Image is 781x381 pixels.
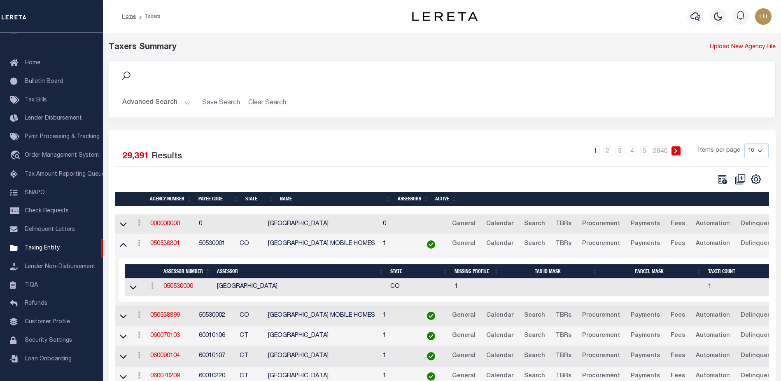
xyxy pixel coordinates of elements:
a: 060090104 [150,353,180,359]
a: Fees [667,238,689,251]
span: Check Requests [25,208,69,214]
td: CO [387,279,451,296]
td: 1 [451,279,502,296]
a: 050538899 [150,313,180,318]
th: State: activate to sort column ascending [387,264,451,279]
a: Calendar [483,350,517,363]
td: [GEOGRAPHIC_DATA] [265,214,380,235]
span: Taxing Entity [25,245,60,251]
a: Automation [692,350,734,363]
a: 2940 [653,146,668,155]
a: General [448,218,479,231]
span: Refunds [25,301,47,306]
a: Home [122,14,136,19]
span: Security Settings [25,338,72,343]
span: TIQA [25,282,38,288]
a: Procurement [578,329,624,343]
a: 060070103 [150,333,180,339]
a: 3 [615,146,625,155]
a: TBRs [552,309,575,322]
th: Assessors: activate to sort column ascending [394,192,432,206]
span: Delinquent Letters [25,227,75,233]
a: Procurement [578,350,624,363]
span: SNAPQ [25,190,45,195]
span: Order Management System [25,153,99,158]
a: Fees [667,329,689,343]
a: Automation [692,309,734,322]
td: CO [236,234,265,254]
td: 1 [380,234,417,254]
td: [GEOGRAPHIC_DATA] [265,326,380,346]
a: 000000000 [150,221,180,227]
td: 0 [196,214,236,235]
th: Active: activate to sort column ascending [432,192,460,206]
button: Advanced Search [122,95,191,111]
span: Tax Bills [25,97,47,103]
div: Taxers Summary [109,41,606,54]
a: 050538801 [150,241,180,247]
img: check-icon-green.svg [427,372,435,381]
a: Payments [627,329,664,343]
th: Name: activate to sort column ascending [277,192,394,206]
td: 60010107 [196,346,236,367]
span: Home [25,60,40,66]
a: Payments [627,218,664,231]
a: Calendar [483,329,517,343]
a: Upload New Agency File [710,43,776,52]
td: CT [236,346,265,367]
a: Calendar [483,309,517,322]
span: Pymt Processing & Tracking [25,134,100,140]
a: General [448,329,479,343]
td: 50530001 [196,234,236,254]
td: CO [236,306,265,326]
span: Lender Non-Disbursement [25,264,96,270]
a: TBRs [552,350,575,363]
td: CT [236,326,265,346]
th: Payee Code: activate to sort column ascending [195,192,242,206]
label: Results [152,150,182,163]
a: Automation [692,238,734,251]
td: [GEOGRAPHIC_DATA] [265,346,380,367]
th: Tax ID Mask: activate to sort column ascending [502,264,601,279]
img: check-icon-green.svg [427,240,435,249]
a: 1 [591,146,600,155]
a: General [448,238,479,251]
a: Payments [627,309,664,322]
img: logo-dark.svg [412,12,478,21]
a: TBRs [552,329,575,343]
td: 60010106 [196,326,236,346]
a: Automation [692,218,734,231]
a: Search [520,329,549,343]
td: 1 [380,306,417,326]
a: TBRs [552,218,575,231]
th: Agency Number: activate to sort column ascending [147,192,195,206]
td: [GEOGRAPHIC_DATA] MOBILE HOMES [265,306,380,326]
span: Items per page [698,146,740,155]
td: 50530002 [196,306,236,326]
a: Fees [667,309,689,322]
a: General [448,350,479,363]
th: Assessor: activate to sort column ascending [214,264,387,279]
a: Search [520,309,549,322]
a: Payments [627,350,664,363]
td: 1 [380,326,417,346]
th: State: activate to sort column ascending [242,192,277,206]
img: check-icon-green.svg [427,312,435,320]
img: check-icon-green.svg [427,352,435,360]
a: Automation [692,329,734,343]
td: 1 [380,346,417,367]
i: travel_explore [10,151,23,161]
span: Customer Profile [25,319,70,325]
span: Tax Amount Reporting Queue [25,172,105,177]
a: Fees [667,218,689,231]
a: 4 [628,146,637,155]
th: Assessor Number: activate to sort column ascending [160,264,214,279]
span: Loan Onboarding [25,356,72,362]
a: Search [520,350,549,363]
th: Parcel Mask: activate to sort column ascending [601,264,705,279]
li: Taxers [136,13,161,20]
a: Procurement [578,309,624,322]
a: 5 [640,146,649,155]
td: [GEOGRAPHIC_DATA] [214,279,387,296]
a: 2 [603,146,612,155]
